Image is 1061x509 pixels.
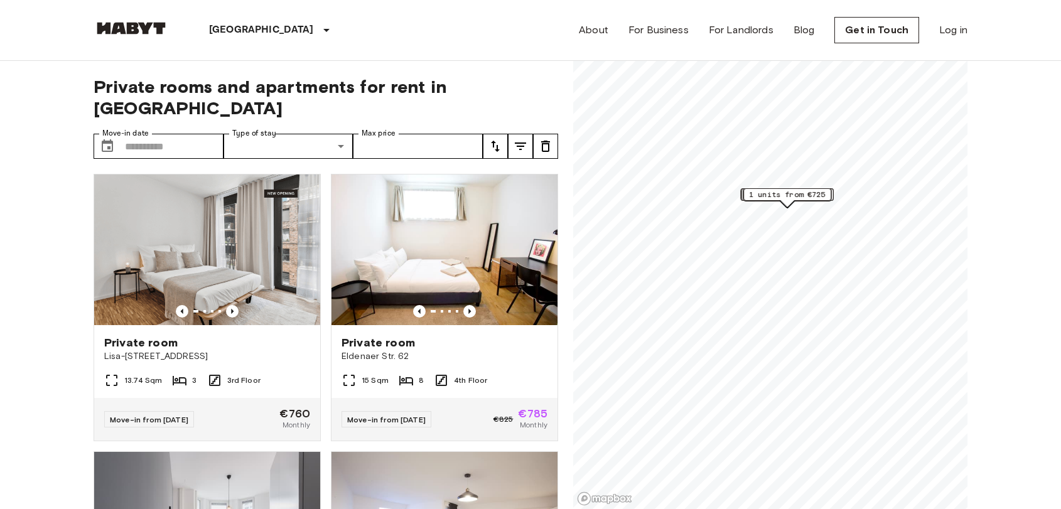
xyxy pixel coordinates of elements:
[347,415,426,424] span: Move-in from [DATE]
[518,408,547,419] span: €785
[579,23,608,38] a: About
[95,134,120,159] button: Choose date
[533,134,558,159] button: tune
[331,174,557,325] img: Marketing picture of unit DE-01-012-001-04H
[741,188,833,208] div: Map marker
[226,305,239,318] button: Previous image
[94,22,169,35] img: Habyt
[794,23,815,38] a: Blog
[628,23,689,38] a: For Business
[227,375,261,386] span: 3rd Floor
[463,305,476,318] button: Previous image
[342,350,547,363] span: Eldenaer Str. 62
[413,305,426,318] button: Previous image
[419,375,424,386] span: 8
[520,419,547,431] span: Monthly
[283,419,310,431] span: Monthly
[279,408,310,419] span: €760
[209,23,314,38] p: [GEOGRAPHIC_DATA]
[743,188,831,208] div: Map marker
[743,188,831,208] div: Map marker
[176,305,188,318] button: Previous image
[104,335,178,350] span: Private room
[124,375,162,386] span: 13.74 Sqm
[94,174,320,325] img: Marketing picture of unit DE-01-489-305-002
[342,335,415,350] span: Private room
[362,375,389,386] span: 15 Sqm
[939,23,967,38] a: Log in
[192,375,197,386] span: 3
[362,128,396,139] label: Max price
[577,491,632,506] a: Mapbox logo
[834,17,919,43] a: Get in Touch
[102,128,149,139] label: Move-in date
[232,128,276,139] label: Type of stay
[493,414,514,425] span: €825
[483,134,508,159] button: tune
[104,350,310,363] span: Lisa-[STREET_ADDRESS]
[331,174,558,441] a: Marketing picture of unit DE-01-012-001-04HPrevious imagePrevious imagePrivate roomEldenaer Str. ...
[741,188,834,208] div: Map marker
[110,415,188,424] span: Move-in from [DATE]
[94,174,321,441] a: Marketing picture of unit DE-01-489-305-002Previous imagePrevious imagePrivate roomLisa-[STREET_A...
[508,134,533,159] button: tune
[454,375,487,386] span: 4th Floor
[749,189,826,200] span: 1 units from €725
[709,23,773,38] a: For Landlords
[94,76,558,119] span: Private rooms and apartments for rent in [GEOGRAPHIC_DATA]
